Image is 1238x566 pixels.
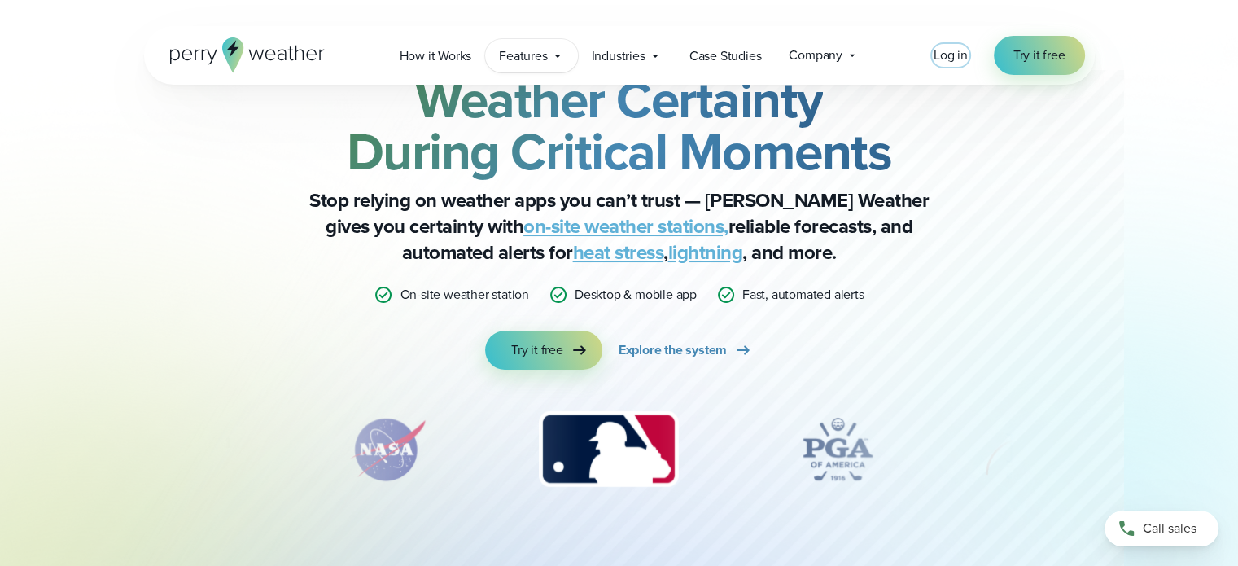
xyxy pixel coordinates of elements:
span: Explore the system [619,340,727,360]
a: Try it free [485,331,602,370]
a: Try it free [994,36,1085,75]
div: 3 of 12 [523,409,694,490]
a: Log in [934,46,968,65]
span: How it Works [400,46,472,66]
p: Desktop & mobile app [575,285,697,305]
span: Case Studies [689,46,762,66]
img: PGA.svg [772,409,903,490]
span: Company [789,46,842,65]
div: 1 of 12 [20,409,252,490]
a: heat stress [573,238,664,267]
a: Case Studies [676,39,776,72]
span: Log in [934,46,968,64]
a: lightning [668,238,743,267]
a: on-site weather stations, [523,212,728,241]
span: Try it free [1013,46,1065,65]
a: Call sales [1105,511,1218,546]
p: Fast, automated alerts [742,285,864,305]
img: DPR-Construction.svg [981,409,1111,490]
img: MLB.svg [523,409,694,490]
strong: Weather Certainty During Critical Moments [347,61,892,190]
div: 5 of 12 [981,409,1111,490]
div: 4 of 12 [772,409,903,490]
span: Features [499,46,547,66]
a: Explore the system [619,331,753,370]
span: Try it free [511,340,563,360]
img: NASA.svg [330,409,444,490]
p: On-site weather station [400,285,528,305]
span: Call sales [1143,519,1196,538]
div: slideshow [225,409,1013,498]
img: Turner-Construction_1.svg [20,409,252,490]
div: 2 of 12 [330,409,444,490]
span: Industries [592,46,645,66]
p: Stop relying on weather apps you can’t trust — [PERSON_NAME] Weather gives you certainty with rel... [294,187,945,265]
a: How it Works [386,39,486,72]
